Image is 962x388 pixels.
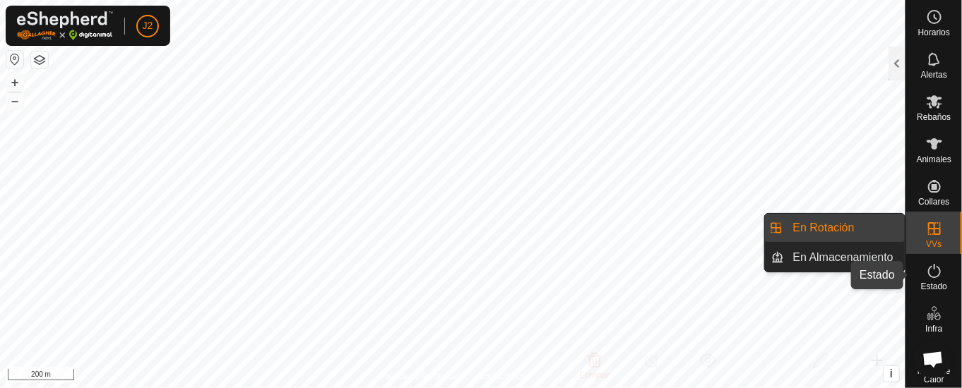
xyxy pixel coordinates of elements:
span: En Rotación [793,219,855,236]
a: En Rotación [785,214,905,242]
a: Contáctenos [478,370,525,382]
span: Alertas [921,71,947,79]
a: Política de Privacidad [380,370,461,382]
span: Mapa de Calor [910,367,958,384]
button: Restablecer Mapa [6,51,23,68]
img: Logo Gallagher [17,11,113,40]
span: Infra [925,325,942,333]
span: Horarios [918,28,950,37]
li: En Almacenamiento [765,243,905,272]
button: Capas del Mapa [31,51,48,68]
li: En Rotación [765,214,905,242]
span: J2 [143,18,153,33]
button: – [6,92,23,109]
div: Chat abierto [914,340,952,378]
span: Estado [921,282,947,291]
button: i [884,366,899,382]
button: + [6,74,23,91]
span: Animales [917,155,951,164]
a: En Almacenamiento [785,243,905,272]
span: En Almacenamiento [793,249,893,266]
span: Collares [918,198,949,206]
span: VVs [926,240,942,248]
span: Rebaños [917,113,951,121]
span: i [890,368,893,380]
